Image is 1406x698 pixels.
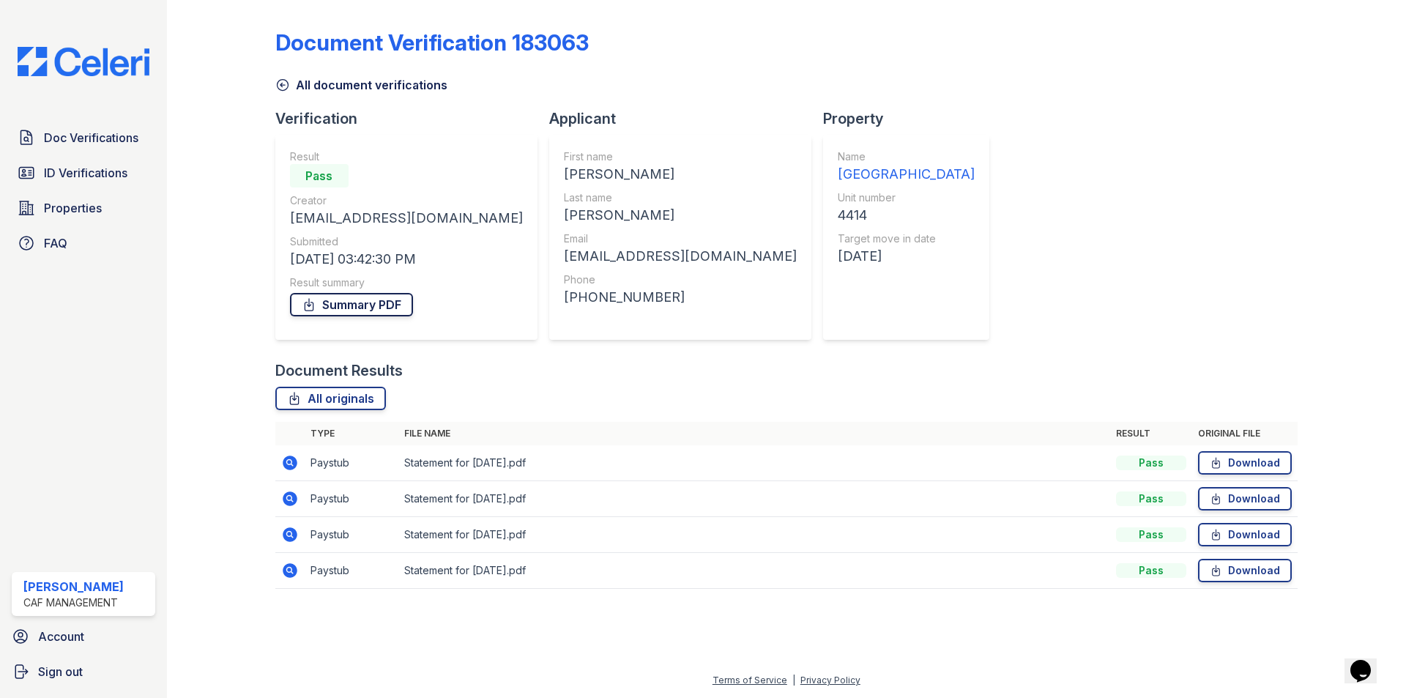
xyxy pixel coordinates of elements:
[12,229,155,258] a: FAQ
[290,275,523,290] div: Result summary
[838,164,975,185] div: [GEOGRAPHIC_DATA]
[398,481,1110,517] td: Statement for [DATE].pdf
[290,164,349,188] div: Pass
[564,272,797,287] div: Phone
[564,149,797,164] div: First name
[275,108,549,129] div: Verification
[800,675,860,686] a: Privacy Policy
[275,29,589,56] div: Document Verification 183063
[290,149,523,164] div: Result
[290,234,523,249] div: Submitted
[838,149,975,185] a: Name [GEOGRAPHIC_DATA]
[398,445,1110,481] td: Statement for [DATE].pdf
[305,481,398,517] td: Paystub
[1198,487,1292,510] a: Download
[564,164,797,185] div: [PERSON_NAME]
[792,675,795,686] div: |
[290,193,523,208] div: Creator
[275,387,386,410] a: All originals
[275,76,447,94] a: All document verifications
[1198,523,1292,546] a: Download
[305,422,398,445] th: Type
[398,422,1110,445] th: File name
[38,628,84,645] span: Account
[12,123,155,152] a: Doc Verifications
[564,205,797,226] div: [PERSON_NAME]
[1110,422,1192,445] th: Result
[1116,491,1186,506] div: Pass
[838,190,975,205] div: Unit number
[1116,456,1186,470] div: Pass
[564,246,797,267] div: [EMAIL_ADDRESS][DOMAIN_NAME]
[12,158,155,188] a: ID Verifications
[275,360,403,381] div: Document Results
[38,663,83,680] span: Sign out
[290,249,523,270] div: [DATE] 03:42:30 PM
[1192,422,1298,445] th: Original file
[290,208,523,229] div: [EMAIL_ADDRESS][DOMAIN_NAME]
[398,553,1110,589] td: Statement for [DATE].pdf
[838,149,975,164] div: Name
[23,578,124,595] div: [PERSON_NAME]
[1116,527,1186,542] div: Pass
[305,553,398,589] td: Paystub
[23,595,124,610] div: CAF Management
[823,108,1001,129] div: Property
[44,199,102,217] span: Properties
[44,129,138,146] span: Doc Verifications
[564,287,797,308] div: [PHONE_NUMBER]
[44,234,67,252] span: FAQ
[838,205,975,226] div: 4414
[1116,563,1186,578] div: Pass
[6,657,161,686] a: Sign out
[12,193,155,223] a: Properties
[290,293,413,316] a: Summary PDF
[838,246,975,267] div: [DATE]
[6,47,161,76] img: CE_Logo_Blue-a8612792a0a2168367f1c8372b55b34899dd931a85d93a1a3d3e32e68fde9ad4.png
[1198,451,1292,475] a: Download
[305,517,398,553] td: Paystub
[564,231,797,246] div: Email
[44,164,127,182] span: ID Verifications
[713,675,787,686] a: Terms of Service
[564,190,797,205] div: Last name
[398,517,1110,553] td: Statement for [DATE].pdf
[838,231,975,246] div: Target move in date
[305,445,398,481] td: Paystub
[1344,639,1391,683] iframe: chat widget
[549,108,823,129] div: Applicant
[1198,559,1292,582] a: Download
[6,622,161,651] a: Account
